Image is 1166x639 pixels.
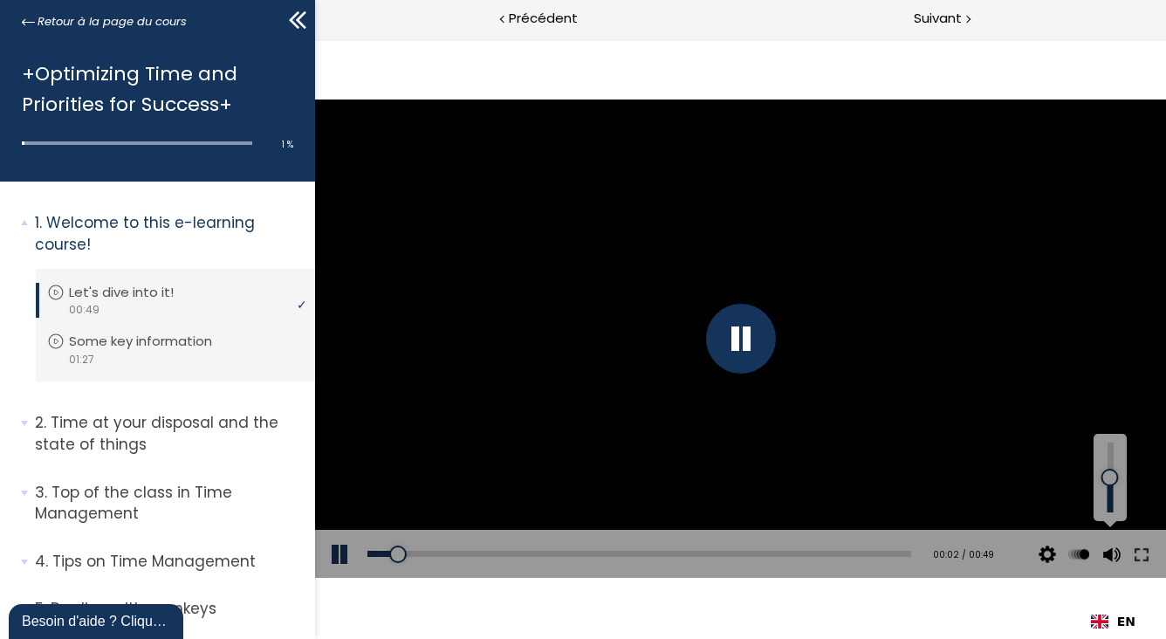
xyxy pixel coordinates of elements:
[68,302,99,318] span: 00:49
[1078,604,1149,639] div: Language selected: English
[751,491,777,540] button: Play back rate
[35,551,48,573] span: 4.
[35,598,46,620] span: 5.
[719,491,745,540] button: Video quality
[282,138,293,151] span: 1 %
[69,332,238,351] p: Some key information
[35,482,302,525] p: Top of the class in Time Management
[35,412,46,434] span: 2.
[914,8,962,30] span: Suivant
[69,283,200,302] p: Let's dive into it!
[35,212,42,234] span: 1.
[35,482,47,504] span: 3.
[68,352,94,368] span: 01:27
[612,509,679,524] div: 00:02 / 00:49
[1078,604,1149,639] div: Language Switcher
[35,412,302,455] p: Time at your disposal and the state of things
[38,12,187,31] span: Retour à la page du cours
[1091,615,1135,629] a: EN
[35,551,302,573] p: Tips on Time Management
[509,8,578,30] span: Précédent
[748,491,779,540] div: Modifier la vitesse de lecture
[1091,615,1108,629] img: English flag
[782,491,808,540] button: Volume
[35,212,302,255] p: Welcome to this e-learning course!
[22,58,285,120] h1: +Optimizing Time and Priorities for Success+
[9,601,187,639] iframe: chat widget
[22,12,187,31] a: Retour à la page du cours
[35,598,302,620] p: Dealing with monkeys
